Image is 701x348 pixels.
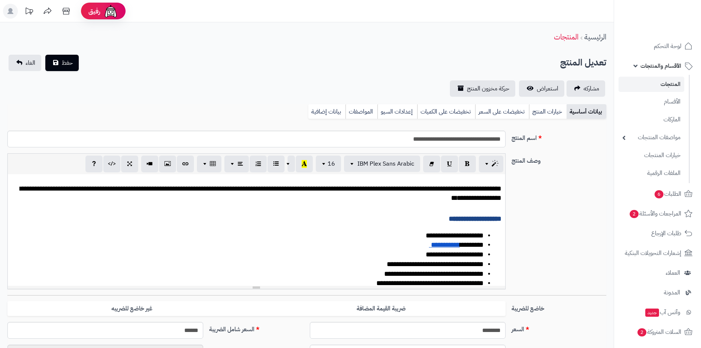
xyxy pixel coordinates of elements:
[619,147,684,163] a: خيارات المنتجات
[45,55,79,71] button: حفظ
[654,190,664,199] span: 6
[316,156,341,172] button: 16
[666,268,680,278] span: العملاء
[619,205,697,223] a: المراجعات والأسئلة2
[377,104,417,119] a: إعدادات السيو
[651,228,681,239] span: طلبات الإرجاع
[62,58,73,67] span: حفظ
[619,37,697,55] a: لوحة التحكم
[619,264,697,282] a: العملاء
[554,31,578,42] a: المنتجات
[619,244,697,262] a: إشعارات التحويلات البنكية
[637,328,647,337] span: 2
[584,31,606,42] a: الرئيسية
[560,55,606,70] h2: تعديل المنتج
[654,189,681,199] span: الطلبات
[256,301,505,316] label: ضريبة القيمة المضافة
[629,210,639,218] span: 2
[629,208,681,219] span: المراجعات والأسئلة
[619,94,684,110] a: الأقسام
[417,104,475,119] a: تخفيضات على الكميات
[664,287,680,298] span: المدونة
[509,153,609,165] label: وصف المنتج
[640,61,681,71] span: الأقسام والمنتجات
[625,248,681,258] span: إشعارات التحويلات البنكية
[584,84,599,93] span: مشاركه
[344,156,420,172] button: IBM Plex Sans Arabic
[567,80,605,97] a: مشاركه
[654,41,681,51] span: لوحة التحكم
[7,301,256,316] label: غير خاضع للضريبه
[206,322,307,334] label: السعر شامل الضريبة
[88,7,100,16] span: رفيق
[650,7,694,23] img: logo-2.png
[619,77,684,92] a: المنتجات
[529,104,567,119] a: خيارات المنتج
[308,104,345,119] a: بيانات إضافية
[509,322,609,334] label: السعر
[475,104,529,119] a: تخفيضات على السعر
[619,284,697,301] a: المدونة
[619,303,697,321] a: وآتس آبجديد
[509,131,609,143] label: اسم المنتج
[509,301,609,313] label: خاضع للضريبة
[345,104,377,119] a: المواصفات
[645,309,659,317] span: جديد
[450,80,515,97] a: حركة مخزون المنتج
[26,58,35,67] span: الغاء
[357,159,414,168] span: IBM Plex Sans Arabic
[619,165,684,181] a: الملفات الرقمية
[537,84,558,93] span: استعراض
[619,224,697,242] a: طلبات الإرجاع
[619,323,697,341] a: السلات المتروكة2
[328,159,335,168] span: 16
[9,55,41,71] a: الغاء
[619,130,684,146] a: مواصفات المنتجات
[645,307,680,317] span: وآتس آب
[619,185,697,203] a: الطلبات6
[567,104,606,119] a: بيانات أساسية
[519,80,564,97] a: استعراض
[20,4,38,20] a: تحديثات المنصة
[619,112,684,128] a: الماركات
[637,327,681,337] span: السلات المتروكة
[467,84,509,93] span: حركة مخزون المنتج
[103,4,118,19] img: ai-face.png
